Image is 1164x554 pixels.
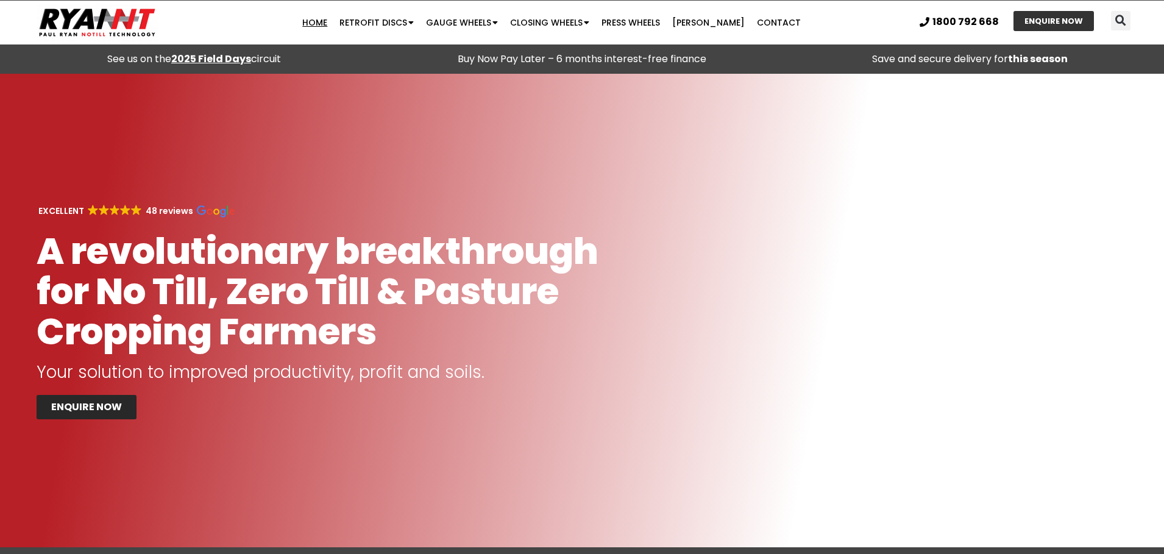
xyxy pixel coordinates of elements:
[394,51,770,68] p: Buy Now Pay Later – 6 months interest-free finance
[932,17,999,27] span: 1800 792 668
[38,205,84,217] strong: EXCELLENT
[6,51,382,68] div: See us on the circuit
[751,10,807,35] a: Contact
[37,360,484,384] span: Your solution to improved productivity, profit and soils.
[37,205,235,217] a: EXCELLENT GoogleGoogleGoogleGoogleGoogle 48 reviews Google
[171,52,251,66] a: 2025 Field Days
[504,10,595,35] a: Closing Wheels
[131,205,141,215] img: Google
[333,10,420,35] a: Retrofit Discs
[420,10,504,35] a: Gauge Wheels
[666,10,751,35] a: [PERSON_NAME]
[595,10,666,35] a: Press Wheels
[782,51,1158,68] p: Save and secure delivery for
[51,402,122,412] span: ENQUIRE NOW
[37,231,637,352] h1: A revolutionary breakthrough for No Till, Zero Till & Pasture Cropping Farmers
[296,10,333,35] a: Home
[225,10,878,35] nav: Menu
[37,395,137,419] a: ENQUIRE NOW
[99,205,109,215] img: Google
[146,205,193,217] strong: 48 reviews
[37,4,158,41] img: Ryan NT logo
[1111,11,1130,30] div: Search
[197,205,235,218] img: Google
[120,205,130,215] img: Google
[110,205,120,215] img: Google
[920,17,999,27] a: 1800 792 668
[1008,52,1068,66] strong: this season
[1013,11,1094,31] a: ENQUIRE NOW
[88,205,98,215] img: Google
[1024,17,1083,25] span: ENQUIRE NOW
